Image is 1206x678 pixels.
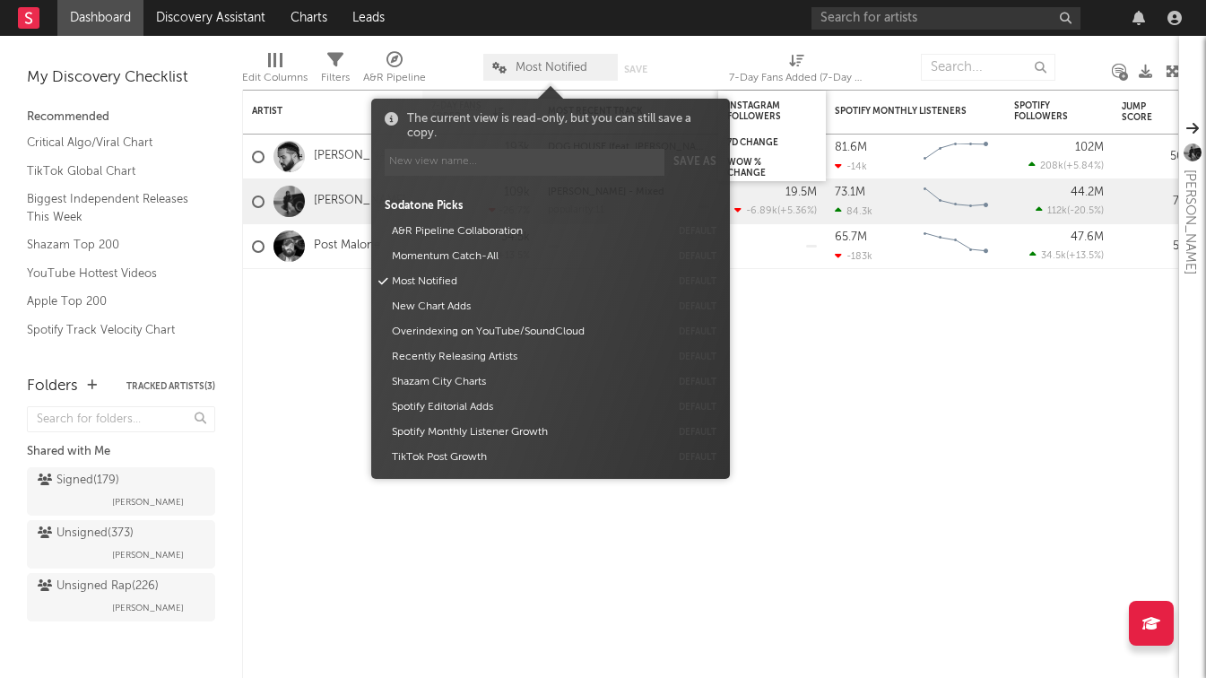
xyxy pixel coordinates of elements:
[27,161,197,181] a: TikTok Global Chart
[27,291,197,311] a: Apple Top 200
[38,470,119,491] div: Signed ( 179 )
[915,179,996,224] svg: Chart title
[1041,251,1066,261] span: 34.5k
[1122,101,1167,123] div: Jump Score
[679,327,716,336] button: default
[727,137,790,148] div: 7d Change
[386,344,670,369] button: Recently Releasing Artists
[1040,161,1063,171] span: 208k
[242,67,308,89] div: Edit Columns
[386,244,670,269] button: Momentum Catch-All
[835,106,969,117] div: Spotify Monthly Listeners
[386,395,670,420] button: Spotify Editorial Adds
[27,264,197,283] a: YouTube Hottest Videos
[1122,191,1193,213] div: 72.1
[386,269,670,294] button: Most Notified
[679,227,716,236] button: default
[1047,206,1067,216] span: 112k
[679,403,716,412] button: default
[679,378,716,387] button: default
[321,45,350,97] div: Filters
[242,45,308,97] div: Edit Columns
[27,376,78,397] div: Folders
[1075,142,1104,153] div: 102M
[386,445,670,470] button: TikTok Post Growth
[386,294,670,319] button: New Chart Adds
[1066,161,1101,171] span: +5.84 %
[27,406,215,432] input: Search for folders...
[679,277,716,286] button: default
[321,67,350,89] div: Filters
[363,67,426,89] div: A&R Pipeline
[624,65,647,74] button: Save
[811,7,1080,30] input: Search for artists
[385,198,716,214] div: Sodatone Picks
[314,239,380,254] a: Post Malone
[835,142,867,153] div: 81.6M
[385,149,664,176] input: New view name...
[27,107,215,128] div: Recommended
[27,441,215,463] div: Shared with Me
[734,204,817,216] div: ( )
[27,67,215,89] div: My Discovery Checklist
[1179,169,1201,274] div: [PERSON_NAME]
[126,382,215,391] button: Tracked Artists(3)
[785,187,817,198] div: 19.5M
[1071,231,1104,243] div: 47.6M
[727,100,790,122] div: Instagram Followers
[112,491,184,513] span: [PERSON_NAME]
[386,420,670,445] button: Spotify Monthly Listener Growth
[679,352,716,361] button: default
[1014,100,1077,122] div: Spotify Followers
[1069,251,1101,261] span: +13.5 %
[1071,187,1104,198] div: 44.2M
[729,67,863,89] div: 7-Day Fans Added (7-Day Fans Added)
[727,157,790,178] div: WoW % Change
[1036,204,1104,216] div: ( )
[835,187,865,198] div: 73.1M
[27,133,197,152] a: Critical Algo/Viral Chart
[314,194,406,209] a: [PERSON_NAME]
[27,320,197,340] a: Spotify Track Velocity Chart
[1029,249,1104,261] div: ( )
[1122,236,1193,257] div: 52.1
[679,252,716,261] button: default
[835,161,867,172] div: -14k
[363,45,426,97] div: A&R Pipeline
[112,597,184,619] span: [PERSON_NAME]
[252,106,386,117] div: Artist
[27,467,215,516] a: Signed(179)[PERSON_NAME]
[679,428,716,437] button: default
[38,576,159,597] div: Unsigned Rap ( 226 )
[27,235,197,255] a: Shazam Top 200
[679,302,716,311] button: default
[1122,146,1193,168] div: 50.0
[835,250,872,262] div: -183k
[386,219,670,244] button: A&R Pipeline Collaboration
[1070,206,1101,216] span: -20.5 %
[27,189,197,226] a: Biggest Independent Releases This Week
[835,205,872,217] div: 84.3k
[1028,160,1104,171] div: ( )
[679,453,716,462] button: default
[314,149,406,164] a: [PERSON_NAME]
[915,224,996,269] svg: Chart title
[386,319,670,344] button: Overindexing on YouTube/SoundCloud
[746,206,777,216] span: -6.89k
[407,112,716,140] div: The current view is read-only, but you can still save a copy.
[112,544,184,566] span: [PERSON_NAME]
[729,45,863,97] div: 7-Day Fans Added (7-Day Fans Added)
[780,206,814,216] span: +5.36 %
[921,54,1055,81] input: Search...
[915,135,996,179] svg: Chart title
[27,573,215,621] a: Unsigned Rap(226)[PERSON_NAME]
[38,523,134,544] div: Unsigned ( 373 )
[835,231,867,243] div: 65.7M
[673,149,716,176] button: Save as
[516,62,587,74] span: Most Notified
[27,520,215,569] a: Unsigned(373)[PERSON_NAME]
[386,369,670,395] button: Shazam City Charts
